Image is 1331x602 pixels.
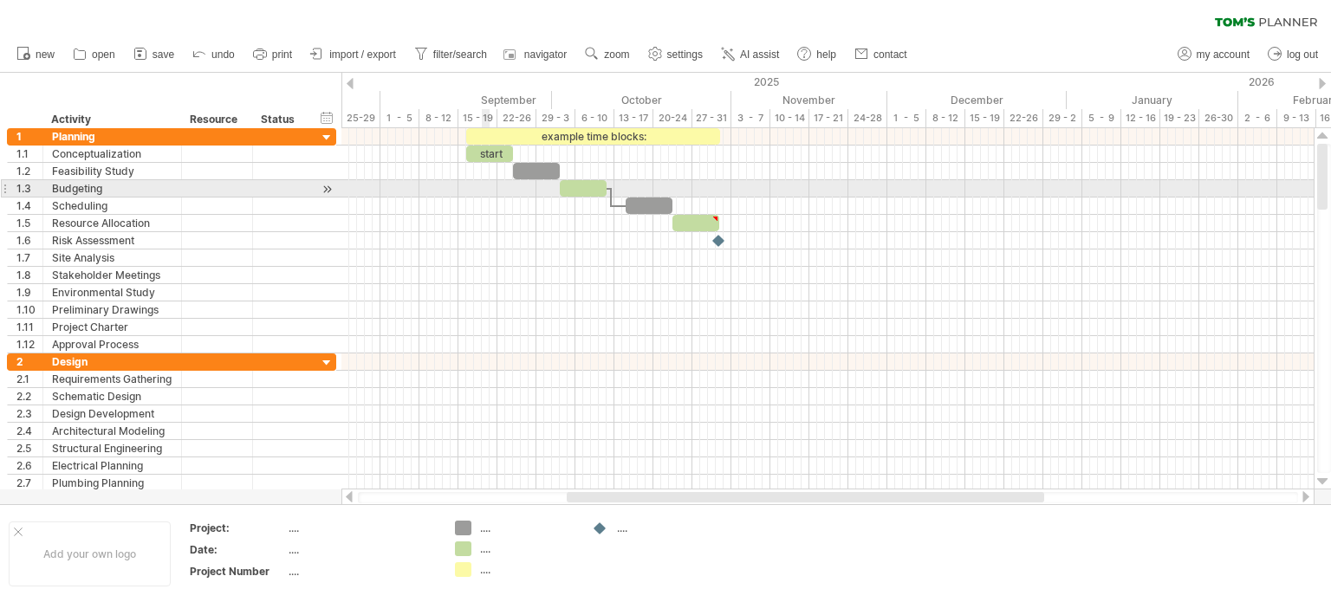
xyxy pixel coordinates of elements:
a: help [793,43,841,66]
div: 6 - 10 [575,109,614,127]
a: new [12,43,60,66]
span: filter/search [433,49,487,61]
div: Feasibility Study [52,163,172,179]
div: 12 - 16 [1121,109,1160,127]
div: Budgeting [52,180,172,197]
div: Design Development [52,405,172,422]
span: settings [667,49,703,61]
div: 13 - 17 [614,109,653,127]
div: 2.6 [16,457,42,474]
div: Risk Assessment [52,232,172,249]
div: Conceptualization [52,146,172,162]
a: AI assist [717,43,784,66]
a: log out [1263,43,1323,66]
div: 1.2 [16,163,42,179]
div: 2.4 [16,423,42,439]
div: Stakeholder Meetings [52,267,172,283]
a: zoom [581,43,634,66]
a: undo [188,43,240,66]
div: 1.10 [16,301,42,318]
div: 8 - 12 [419,109,458,127]
div: 29 - 3 [536,109,575,127]
div: 9 - 13 [1277,109,1316,127]
div: example time blocks: [466,128,720,145]
div: Requirements Gathering [52,371,172,387]
div: Date: [190,542,285,557]
div: Preliminary Drawings [52,301,172,318]
span: open [92,49,115,61]
div: Status [261,111,299,128]
div: 1.12 [16,336,42,353]
div: 1.4 [16,197,42,214]
a: import / export [306,43,401,66]
a: open [68,43,120,66]
div: 1 [16,128,42,145]
div: 1.5 [16,215,42,231]
div: 1.9 [16,284,42,301]
div: December 2025 [887,91,1067,109]
div: 25-29 [341,109,380,127]
div: Resource Allocation [52,215,172,231]
span: contact [873,49,907,61]
span: help [816,49,836,61]
a: filter/search [410,43,492,66]
div: .... [480,541,575,556]
div: .... [289,521,434,535]
div: 2.7 [16,475,42,491]
div: .... [480,521,575,535]
div: 15 - 19 [458,109,497,127]
div: 2.2 [16,388,42,405]
div: Resource [190,111,243,128]
div: 1 - 5 [380,109,419,127]
div: Project Charter [52,319,172,335]
div: 22-26 [1004,109,1043,127]
div: Planning [52,128,172,145]
div: 3 - 7 [731,109,770,127]
a: save [129,43,179,66]
div: Schematic Design [52,388,172,405]
a: print [249,43,297,66]
div: .... [289,542,434,557]
div: Scheduling [52,197,172,214]
span: undo [211,49,235,61]
span: AI assist [740,49,779,61]
span: my account [1197,49,1250,61]
div: 1.6 [16,232,42,249]
div: 2.5 [16,440,42,456]
div: 24-28 [848,109,887,127]
div: 2 [16,353,42,370]
div: Activity [51,111,172,128]
a: navigator [501,43,572,66]
div: Add your own logo [9,521,171,586]
div: 1.3 [16,180,42,197]
div: .... [617,521,711,535]
div: 27 - 31 [692,109,731,127]
span: log out [1287,49,1318,61]
div: .... [480,562,575,577]
div: Electrical Planning [52,457,172,474]
div: Architectural Modeling [52,423,172,439]
span: new [36,49,55,61]
div: 10 - 14 [770,109,809,127]
div: Plumbing Planning [52,475,172,491]
div: 1 - 5 [887,109,926,127]
a: settings [644,43,708,66]
div: 5 - 9 [1082,109,1121,127]
div: October 2025 [552,91,731,109]
div: 2.1 [16,371,42,387]
div: 22-26 [497,109,536,127]
div: 19 - 23 [1160,109,1199,127]
a: my account [1173,43,1255,66]
span: import / export [329,49,396,61]
div: 2.3 [16,405,42,422]
div: Site Analysis [52,249,172,266]
div: Approval Process [52,336,172,353]
div: 17 - 21 [809,109,848,127]
div: Project: [190,521,285,535]
div: Design [52,353,172,370]
div: scroll to activity [319,180,335,198]
span: save [153,49,174,61]
div: 1.11 [16,319,42,335]
span: print [272,49,292,61]
div: Project Number [190,564,285,579]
